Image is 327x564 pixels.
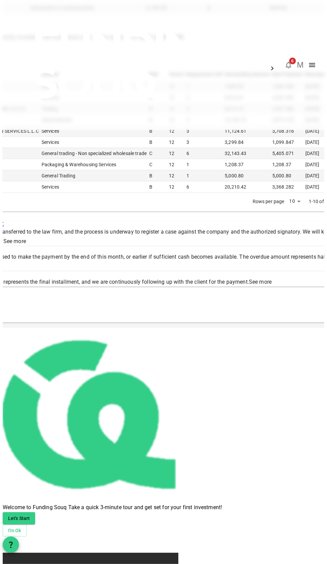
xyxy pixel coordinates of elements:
[40,137,148,148] td: Services
[40,126,148,137] td: Services
[185,159,223,170] td: 1
[271,170,304,181] td: 5,000.80
[271,159,304,170] td: 1,208.37
[271,181,304,193] td: 3,368.282
[3,512,35,524] button: Let's Start
[3,537,19,553] button: question
[168,181,185,193] td: 12
[148,159,168,170] td: C
[271,148,304,159] td: 5,405.071
[168,159,185,170] td: 12
[40,148,148,159] td: General trading - Non specialized wholesale trade
[148,181,168,193] td: B
[223,181,271,193] td: 20,210.42
[40,170,148,181] td: General Trading
[185,126,223,137] td: 3
[282,58,295,72] button: 6
[148,126,168,137] td: B
[223,126,271,137] td: 11,124.61
[168,126,185,137] td: 12
[185,170,223,181] td: 1
[249,279,272,285] a: See more
[3,238,26,244] a: See more
[185,181,223,193] td: 6
[253,198,284,205] p: Rows per page
[148,137,168,148] td: B
[168,137,185,148] td: 12
[168,170,185,181] td: 12
[223,170,271,181] td: 5,000.80
[289,58,296,64] span: 6
[271,137,304,148] td: 1,099.847
[148,148,168,159] td: C
[223,137,271,148] td: 3,299.84
[268,58,282,63] span: العربية
[287,196,303,206] div: 10
[223,159,271,170] td: 1,208.37
[168,148,185,159] td: 12
[40,181,148,193] td: Services
[67,504,222,511] span: Take a quick 3-minute tour and get set for your first investment!
[295,60,305,70] button: M
[3,524,27,537] button: I'm Ok
[271,126,304,137] td: 3,708.316
[3,504,67,511] span: Welcome to Funding Souq
[185,137,223,148] td: 3
[148,170,168,181] td: B
[223,148,271,159] td: 32,143.43
[40,159,148,170] td: Packaging & Warehousing Services
[3,328,176,501] img: fav-icon
[185,148,223,159] td: 6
